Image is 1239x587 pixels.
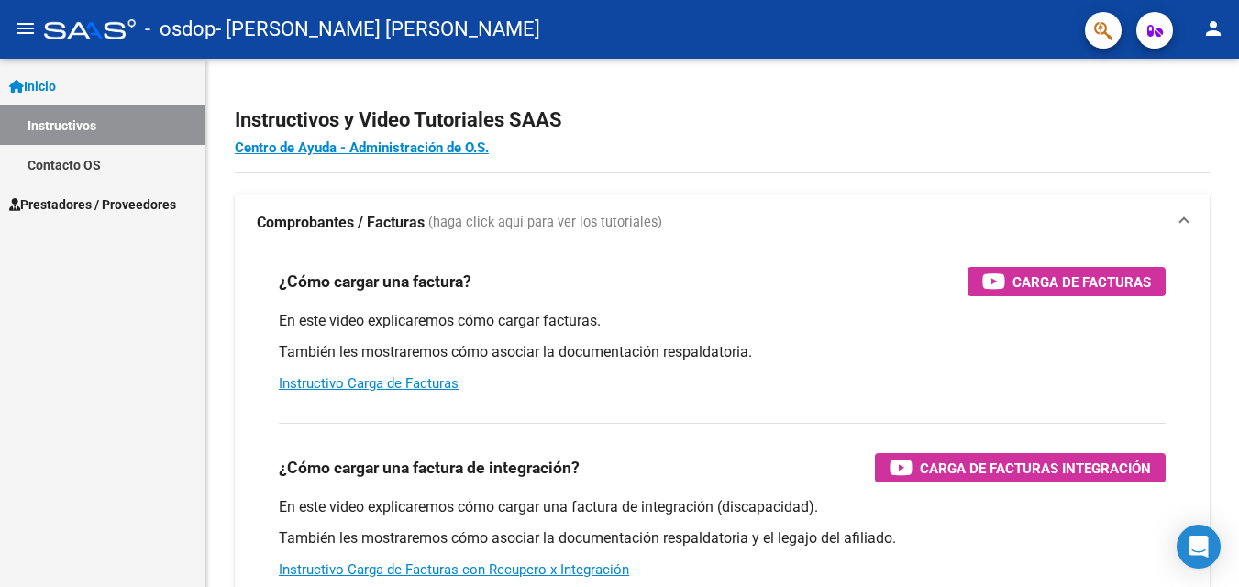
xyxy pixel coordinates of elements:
[428,213,662,233] span: (haga click aquí para ver los tutoriales)
[1012,271,1151,293] span: Carga de Facturas
[279,375,459,392] a: Instructivo Carga de Facturas
[875,453,1166,482] button: Carga de Facturas Integración
[235,194,1210,252] mat-expansion-panel-header: Comprobantes / Facturas (haga click aquí para ver los tutoriales)
[920,457,1151,480] span: Carga de Facturas Integración
[235,139,489,156] a: Centro de Ayuda - Administración de O.S.
[257,213,425,233] strong: Comprobantes / Facturas
[9,194,176,215] span: Prestadores / Proveedores
[145,9,216,50] span: - osdop
[279,311,1166,331] p: En este video explicaremos cómo cargar facturas.
[279,269,471,294] h3: ¿Cómo cargar una factura?
[1202,17,1224,39] mat-icon: person
[279,455,580,481] h3: ¿Cómo cargar una factura de integración?
[279,497,1166,517] p: En este video explicaremos cómo cargar una factura de integración (discapacidad).
[15,17,37,39] mat-icon: menu
[279,342,1166,362] p: También les mostraremos cómo asociar la documentación respaldatoria.
[279,561,629,578] a: Instructivo Carga de Facturas con Recupero x Integración
[279,528,1166,548] p: También les mostraremos cómo asociar la documentación respaldatoria y el legajo del afiliado.
[968,267,1166,296] button: Carga de Facturas
[216,9,540,50] span: - [PERSON_NAME] [PERSON_NAME]
[1177,525,1221,569] div: Open Intercom Messenger
[9,76,56,96] span: Inicio
[235,103,1210,138] h2: Instructivos y Video Tutoriales SAAS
